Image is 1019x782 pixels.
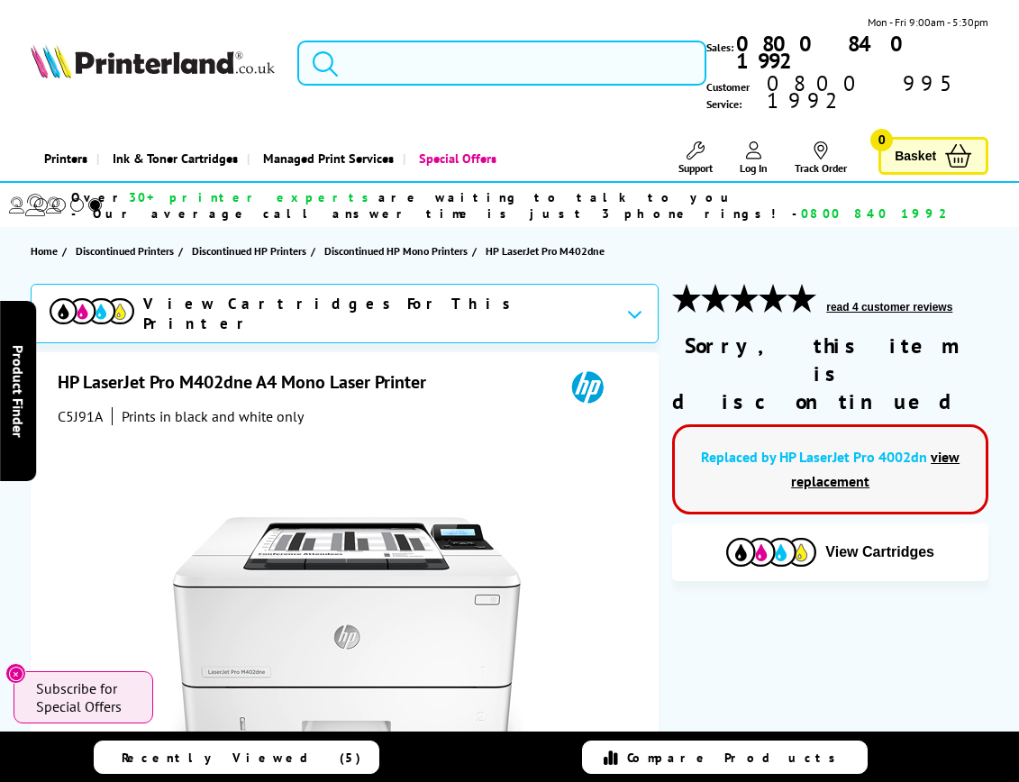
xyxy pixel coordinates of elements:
[192,241,306,260] span: Discontinued HP Printers
[324,241,472,260] a: Discontinued HP Mono Printers
[878,137,988,176] a: Basket 0
[740,141,768,175] a: Log In
[192,241,311,260] a: Discontinued HP Printers
[324,241,468,260] span: Discontinued HP Mono Printers
[821,300,958,314] button: read 4 customer reviews
[31,241,58,260] span: Home
[672,332,988,415] div: Sorry, this item is discontinued
[129,189,378,205] span: 30+ printer experts
[31,44,275,78] img: Printerland Logo
[122,407,304,425] i: Prints in black and white only
[678,141,713,175] a: Support
[701,448,927,466] a: Replaced by HP LaserJet Pro 4002dn
[96,135,247,181] a: Ink & Toner Cartridges
[870,129,893,151] span: 0
[31,241,62,260] a: Home
[486,241,609,260] a: HP LaserJet Pro M402dne
[895,144,936,168] span: Basket
[403,135,505,181] a: Special Offers
[801,205,951,222] span: 0800 840 1992
[627,750,845,766] span: Compare Products
[764,75,988,109] span: 0800 995 1992
[740,161,768,175] span: Log In
[733,35,988,69] a: 0800 840 1992
[31,44,275,82] a: Printerland Logo
[76,241,174,260] span: Discontinued Printers
[726,538,816,566] img: Cartridges
[868,14,988,31] span: Mon - Fri 9:00am - 5:30pm
[50,298,135,325] img: View Cartridges
[9,345,27,438] span: Product Finder
[736,30,916,75] b: 0800 840 1992
[31,135,96,181] a: Printers
[247,135,403,181] a: Managed Print Services
[582,741,868,774] a: Compare Products
[71,189,737,205] span: Over are waiting to talk to you
[546,370,629,404] img: HP
[825,544,934,560] span: View Cartridges
[678,161,713,175] span: Support
[143,294,612,333] span: View Cartridges For This Printer
[113,135,238,181] span: Ink & Toner Cartridges
[795,141,847,175] a: Track Order
[36,679,135,715] span: Subscribe for Special Offers
[94,741,379,774] a: Recently Viewed (5)
[5,663,26,684] button: Close
[58,370,444,394] h1: HP LaserJet Pro M402dne A4 Mono Laser Printer
[297,41,706,86] input: Search product or brand
[58,407,103,425] span: C5J91A
[706,75,988,113] span: Customer Service:
[71,205,951,222] span: - Our average call answer time is just 3 phone rings! -
[76,241,178,260] a: Discontinued Printers
[686,537,975,567] button: View Cartridges
[486,241,605,260] span: HP LaserJet Pro M402dne
[706,39,733,56] span: Sales:
[122,750,361,766] span: Recently Viewed (5)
